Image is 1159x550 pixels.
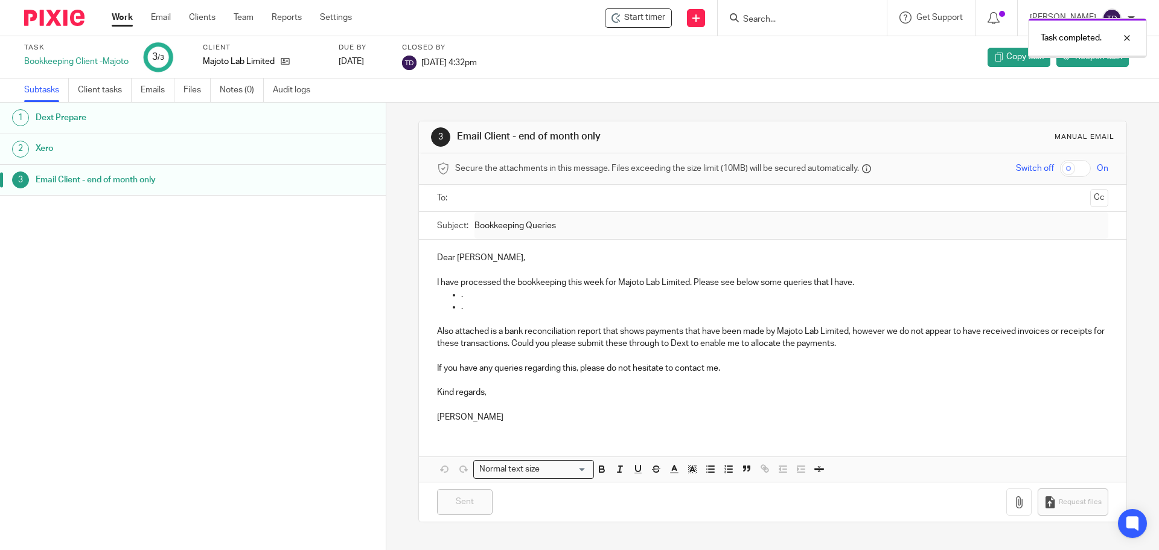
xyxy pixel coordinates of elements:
span: Secure the attachments in this message. Files exceeding the size limit (10MB) will be secured aut... [455,162,859,174]
h1: Email Client - end of month only [457,130,799,143]
h1: Dext Prepare [36,109,261,127]
a: Notes (0) [220,78,264,102]
img: Pixie [24,10,85,26]
div: Bookkeeping Client -Majoto [24,56,129,68]
small: /3 [158,54,164,61]
a: Files [184,78,211,102]
a: Emails [141,78,174,102]
div: Manual email [1055,132,1114,142]
p: . [461,289,1108,301]
img: svg%3E [402,56,417,70]
p: Task completed. [1041,32,1102,44]
div: 3 [12,171,29,188]
label: Subject: [437,220,468,232]
p: If you have any queries regarding this, please do not hesitate to contact me. [437,362,1108,374]
span: Normal text size [476,463,542,476]
a: Audit logs [273,78,319,102]
a: Subtasks [24,78,69,102]
img: svg%3E [1102,8,1122,28]
h1: Email Client - end of month only [36,171,261,189]
a: Client tasks [78,78,132,102]
button: Cc [1090,189,1108,207]
label: Closed by [402,43,477,53]
button: Request files [1038,488,1108,516]
p: Dear [PERSON_NAME], [437,252,1108,264]
span: [DATE] 4:32pm [421,58,477,66]
a: Email [151,11,171,24]
a: Clients [189,11,216,24]
span: On [1097,162,1108,174]
div: 1 [12,109,29,126]
input: Search for option [543,463,587,476]
label: Task [24,43,129,53]
a: Settings [320,11,352,24]
input: Sent [437,489,493,515]
div: Majoto Lab Limited - Bookkeeping Client -Majoto [605,8,672,28]
a: Reports [272,11,302,24]
label: Due by [339,43,387,53]
div: 3 [431,127,450,147]
p: . [461,301,1108,313]
span: Switch off [1016,162,1054,174]
p: Kind regards, [437,386,1108,398]
span: Request files [1059,497,1102,507]
p: Also attached is a bank reconciliation report that shows payments that have been made by Majoto L... [437,325,1108,350]
h1: Xero [36,139,261,158]
div: 2 [12,141,29,158]
p: I have processed the bookkeeping this week for Majoto Lab Limited. Please see below some queries ... [437,277,1108,289]
label: Client [203,43,324,53]
p: Majoto Lab Limited [203,56,275,68]
label: To: [437,192,450,204]
div: Search for option [473,460,594,479]
a: Work [112,11,133,24]
div: [DATE] [339,56,387,68]
a: Team [234,11,254,24]
p: [PERSON_NAME] [437,411,1108,423]
div: 3 [152,50,164,64]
